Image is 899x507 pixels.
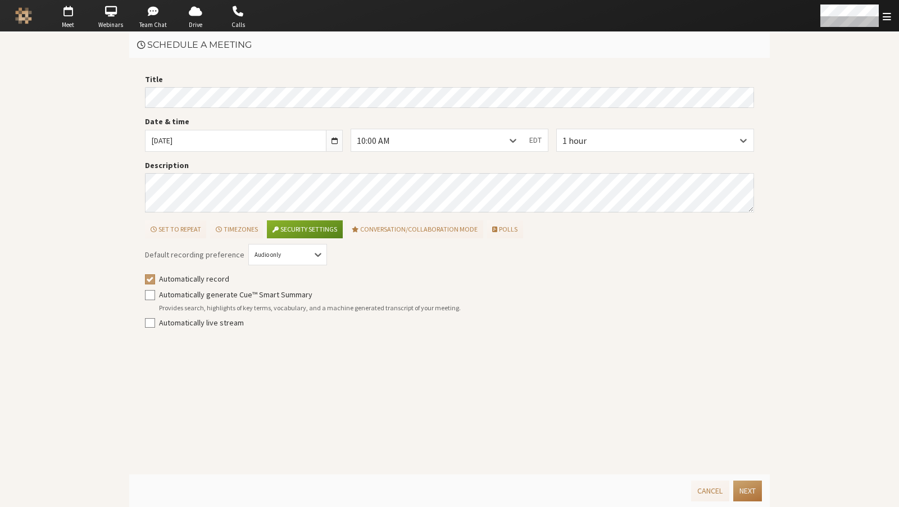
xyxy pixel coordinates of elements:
[159,317,755,329] label: Automatically live stream
[562,134,605,147] div: 1 hour
[523,129,548,151] button: EDT
[145,249,244,261] span: Default recording preference
[145,74,754,85] label: Title
[159,303,755,313] div: Provides search, highlights of key terms, vocabulary, and a machine generated transcript of your ...
[91,20,130,30] span: Webinars
[691,481,729,501] button: Cancel
[357,134,408,147] div: 10:00 AM
[255,250,293,260] div: Audio only
[134,20,173,30] span: Team Chat
[15,7,32,24] img: Iotum
[159,289,755,301] label: Automatically generate Cue™ Smart Summary
[147,39,252,50] span: Schedule a meeting
[145,160,754,171] label: Description
[176,20,215,30] span: Drive
[487,220,523,238] button: Polls
[733,481,762,501] button: Next
[267,220,342,238] button: Security settings
[219,20,258,30] span: Calls
[145,116,343,128] label: Date & time
[48,20,88,30] span: Meet
[210,220,263,238] button: Timezones
[159,273,755,285] label: Automatically record
[145,220,206,238] button: Set to repeat
[871,478,891,499] iframe: Chat
[347,220,483,238] button: Conversation/Collaboration mode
